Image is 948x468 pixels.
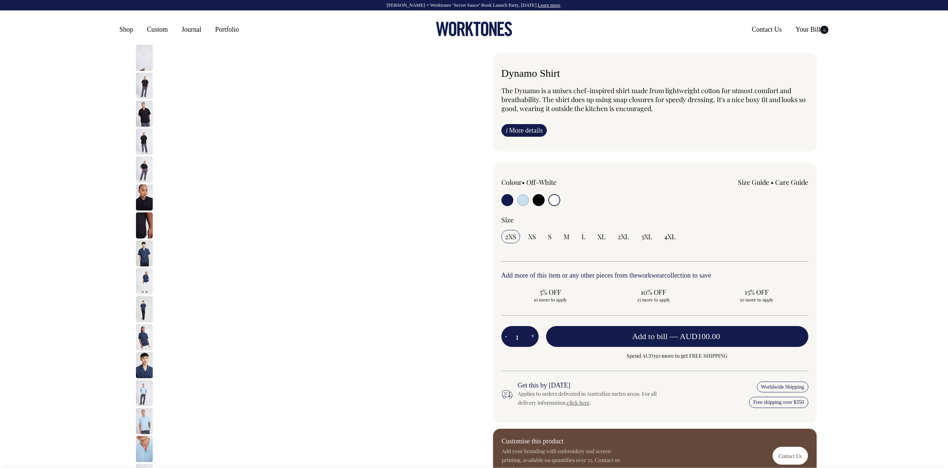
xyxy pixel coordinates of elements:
[527,329,538,344] button: +
[144,23,171,36] a: Custom
[793,23,832,36] a: Your Bill0
[604,285,703,305] input: 10% OFF 25 more to apply
[505,288,596,297] span: 5% OFF
[548,232,552,241] span: S
[560,230,573,243] input: M
[501,230,520,243] input: 2XS
[637,230,656,243] input: 3XL
[707,285,806,305] input: 15% OFF 50 more to apply
[179,23,204,36] a: Journal
[505,232,516,241] span: 2XS
[7,3,941,8] div: [PERSON_NAME] × Worktones ‘Secret Sauce’ Book Launch Party, [DATE]. .
[664,232,676,241] span: 4XL
[749,23,785,36] a: Contact Us
[567,399,590,406] a: click here
[212,23,242,36] a: Portfolio
[544,230,555,243] input: S
[820,26,828,34] span: 0
[608,297,699,303] span: 25 more to apply
[641,232,652,241] span: 3XL
[581,232,586,241] span: L
[117,23,136,36] a: Shop
[524,230,540,243] input: XS
[614,230,633,243] input: 2XL
[597,232,606,241] span: XL
[608,288,699,297] span: 10% OFF
[528,232,536,241] span: XS
[711,297,802,303] span: 50 more to apply
[538,2,560,8] a: Learn more
[501,285,600,305] input: 5% OFF 10 more to apply
[594,230,609,243] input: XL
[501,329,511,344] button: -
[505,297,596,303] span: 10 more to apply
[136,45,153,71] img: off-white
[618,232,629,241] span: 2XL
[564,232,570,241] span: M
[518,389,669,407] div: Applies to orders delivered in Australian metro areas. For all delivery information, .
[660,230,679,243] input: 4XL
[711,288,802,297] span: 15% OFF
[578,230,589,243] input: L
